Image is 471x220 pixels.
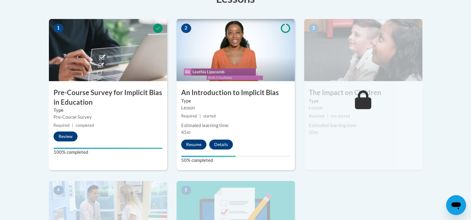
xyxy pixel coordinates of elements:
label: Type [54,107,162,114]
span: completed [76,123,94,128]
span: started [203,114,216,118]
span: 4 [54,186,64,195]
h3: The Impact on Children [304,88,422,98]
div: Lesson [309,104,418,111]
h3: Pre-Course Survey for Implicit Bias in Education [49,88,167,107]
span: 5 [181,186,191,195]
span: | [72,123,73,128]
span: Required [309,114,325,118]
span: 2 [181,24,191,33]
img: Course Image [49,19,167,81]
div: Your progress [54,148,162,149]
div: Estimated learning time: [309,122,418,129]
span: not started [331,114,350,118]
span: | [327,114,328,118]
span: 1 [54,24,64,33]
label: Type [181,98,290,104]
span: Required [54,123,69,128]
button: Resume [181,140,206,149]
div: Estimated learning time: [181,122,290,129]
button: Details [209,140,233,149]
span: 3 [309,24,319,33]
button: Review [54,131,78,141]
span: Required [181,114,197,118]
img: Course Image [304,19,422,81]
span: | [200,114,201,118]
span: 30m [309,130,318,135]
div: Your progress [181,156,236,157]
div: Lesson [181,104,290,111]
h3: An Introduction to Implicit Bias [177,88,295,98]
label: 50% completed [181,157,290,164]
iframe: Button to launch messaging window [446,195,466,215]
label: Type [309,98,418,104]
div: Pre-Course Survey [54,114,162,121]
img: Course Image [177,19,295,81]
span: 45m [181,130,191,135]
label: 100% completed [54,149,162,156]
